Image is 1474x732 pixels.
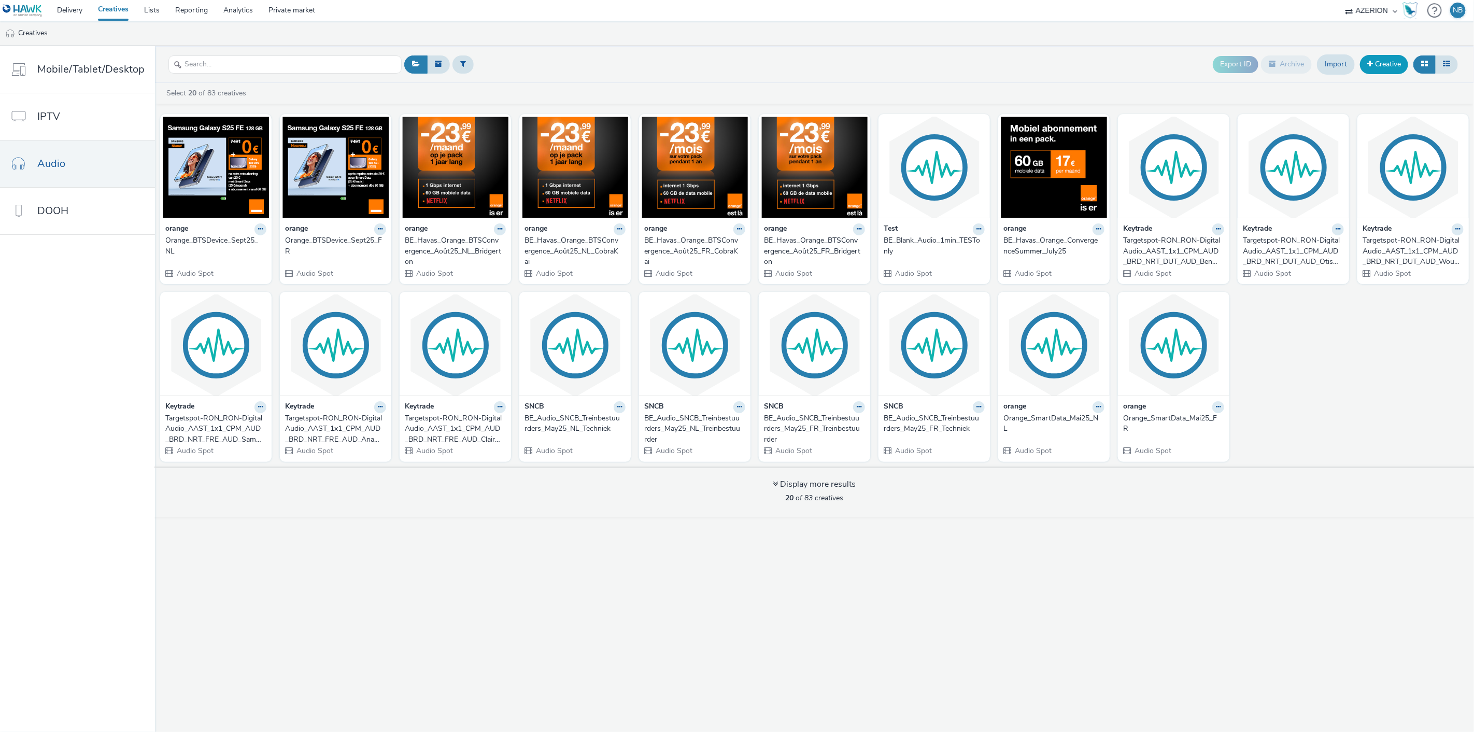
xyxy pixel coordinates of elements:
div: Targetspot-RON_RON-Digital Audio_AAST_1x1_CPM_AUD_BRD_NRT_DUT_AUD_Otis_25+_2501BEL0290-PUB-061215... [1243,235,1340,267]
strong: orange [644,223,667,235]
strong: Keytrade [165,401,194,413]
img: BE_Havas_Orange_BTSConvergence_Août25_NL_CobraKai visual [522,117,628,218]
div: BE_Havas_Orange_BTSConvergence_Août25_FR_Bridgerton [764,235,861,267]
a: BE_Havas_Orange_BTSConvergence_Août25_NL_Bridgerton [405,235,506,267]
strong: orange [165,223,188,235]
span: Audio Spot [1014,269,1052,278]
a: BE_Audio_SNCB_Treinbestuurders_May25_NL_Techniek [525,413,626,434]
div: BE_Blank_Audio_1min_TESTonly [884,235,981,257]
img: Orange_SmartData_Mai25_NL visual [1001,294,1107,396]
span: Audio Spot [295,269,333,278]
strong: orange [1123,401,1146,413]
a: Import [1317,54,1355,74]
strong: Keytrade [285,401,314,413]
button: Archive [1261,55,1312,73]
img: undefined Logo [3,4,42,17]
img: Targetspot-RON_RON-Digital Audio_AAST_1x1_CPM_AUD_BRD_NRT_DUT_AUD_Wout_25+_2501BEL0290-PUB-061215... [1360,117,1466,218]
strong: Keytrade [1363,223,1392,235]
div: BE_Audio_SNCB_Treinbestuurders_May25_FR_Treinbestuurder [764,413,861,445]
a: Targetspot-RON_RON-Digital Audio_AAST_1x1_CPM_AUD_BRD_NRT_FRE_AUD_Ana_25+_2501BEL0290-PUB-0612154... [285,413,386,445]
button: Table [1435,55,1458,73]
img: BE_Havas_Orange_BTSConvergence_Août25_FR_Bridgerton visual [761,117,868,218]
span: Audio Spot [415,269,453,278]
img: BE_Blank_Audio_1min_TESTonly visual [881,117,987,218]
span: Audio Spot [1253,269,1291,278]
strong: orange [525,223,547,235]
div: BE_Audio_SNCB_Treinbestuurders_May25_NL_Treinbestuurder [644,413,741,445]
strong: SNCB [525,401,544,413]
a: BE_Audio_SNCB_Treinbestuurders_May25_FR_Techniek [884,413,985,434]
div: Orange_BTSDevice_Sept25_FR [285,235,382,257]
img: BE_Audio_SNCB_Treinbestuurders_May25_NL_Techniek visual [522,294,628,396]
strong: orange [285,223,308,235]
a: Targetspot-RON_RON-Digital Audio_AAST_1x1_CPM_AUD_BRD_NRT_DUT_AUD_Wout_25+_2501BEL0290-PUB-061215... [1363,235,1464,267]
img: Targetspot-RON_RON-Digital Audio_AAST_1x1_CPM_AUD_BRD_NRT_FRE_AUD_Claire_25+_2501BEL0290-PUB-0612... [402,294,508,396]
span: Audio Spot [655,446,692,456]
strong: orange [1003,401,1026,413]
span: Audio Spot [176,269,214,278]
a: Targetspot-RON_RON-Digital Audio_AAST_1x1_CPM_AUD_BRD_NRT_FRE_AUD_Sam_25+_2501BEL0290-PUB-0612154... [165,413,266,445]
a: Targetspot-RON_RON-Digital Audio_AAST_1x1_CPM_AUD_BRD_NRT_DUT_AUD_Ben_25+_2501BEL0290-PUB-0612154... [1123,235,1224,267]
strong: Test [884,223,898,235]
strong: SNCB [884,401,903,413]
strong: Keytrade [1123,223,1152,235]
span: of 83 creatives [786,493,844,503]
img: Orange_BTSDevice_Sept25_FR visual [282,117,389,218]
img: Hawk Academy [1402,2,1418,19]
img: Targetspot-RON_RON-Digital Audio_AAST_1x1_CPM_AUD_BRD_NRT_DUT_AUD_Ben_25+_2501BEL0290-PUB-0612154... [1121,117,1227,218]
div: Targetspot-RON_RON-Digital Audio_AAST_1x1_CPM_AUD_BRD_NRT_FRE_AUD_Ana_25+_2501BEL0290-PUB-0612154... [285,413,382,445]
a: Hawk Academy [1402,2,1422,19]
img: BE_Havas_Orange_ConvergenceSummer_July25 visual [1001,117,1107,218]
strong: Keytrade [405,401,434,413]
img: BE_Audio_SNCB_Treinbestuurders_May25_NL_Treinbestuurder visual [642,294,748,396]
span: Audio Spot [1373,269,1411,278]
div: BE_Audio_SNCB_Treinbestuurders_May25_NL_Techniek [525,413,621,434]
input: Search... [168,55,402,74]
span: Audio Spot [295,446,333,456]
img: Targetspot-RON_RON-Digital Audio_AAST_1x1_CPM_AUD_BRD_NRT_FRE_AUD_Ana_25+_2501BEL0290-PUB-0612154... [282,294,389,396]
img: Targetspot-RON_RON-Digital Audio_AAST_1x1_CPM_AUD_BRD_NRT_FRE_AUD_Sam_25+_2501BEL0290-PUB-0612154... [163,294,269,396]
img: Targetspot-RON_RON-Digital Audio_AAST_1x1_CPM_AUD_BRD_NRT_DUT_AUD_Otis_25+_2501BEL0290-PUB-061215... [1240,117,1347,218]
strong: 20 [188,88,196,98]
div: Targetspot-RON_RON-Digital Audio_AAST_1x1_CPM_AUD_BRD_NRT_FRE_AUD_Claire_25+_2501BEL0290-PUB-0612... [405,413,502,445]
img: audio [5,29,16,39]
div: BE_Havas_Orange_BTSConvergence_Août25_NL_Bridgerton [405,235,502,267]
div: NB [1453,3,1463,18]
strong: orange [764,223,787,235]
span: Audio Spot [1014,446,1052,456]
span: Audio Spot [774,446,812,456]
a: BE_Havas_Orange_BTSConvergence_Août25_FR_CobraKai [644,235,745,267]
button: Export ID [1213,56,1258,73]
div: BE_Havas_Orange_BTSConvergence_Août25_FR_CobraKai [644,235,741,267]
button: Grid [1413,55,1436,73]
strong: orange [1003,223,1026,235]
a: Orange_BTSDevice_Sept25_FR [285,235,386,257]
span: Mobile/Tablet/Desktop [37,62,145,77]
img: BE_Audio_SNCB_Treinbestuurders_May25_FR_Techniek visual [881,294,987,396]
span: Audio Spot [1133,269,1171,278]
span: Audio Spot [894,446,932,456]
div: Orange_SmartData_Mai25_FR [1123,413,1220,434]
strong: SNCB [764,401,784,413]
div: Orange_SmartData_Mai25_NL [1003,413,1100,434]
a: BE_Audio_SNCB_Treinbestuurders_May25_FR_Treinbestuurder [764,413,865,445]
a: BE_Audio_SNCB_Treinbestuurders_May25_NL_Treinbestuurder [644,413,745,445]
strong: Keytrade [1243,223,1272,235]
span: Audio Spot [535,269,573,278]
span: Audio [37,156,65,171]
a: Orange_SmartData_Mai25_FR [1123,413,1224,434]
img: BE_Havas_Orange_BTSConvergence_Août25_FR_CobraKai visual [642,117,748,218]
span: IPTV [37,109,60,124]
a: Orange_SmartData_Mai25_NL [1003,413,1104,434]
strong: 20 [786,493,794,503]
img: BE_Havas_Orange_BTSConvergence_Août25_NL_Bridgerton visual [402,117,508,218]
div: BE_Havas_Orange_ConvergenceSummer_July25 [1003,235,1100,257]
img: BE_Audio_SNCB_Treinbestuurders_May25_FR_Treinbestuurder visual [761,294,868,396]
a: BE_Havas_Orange_BTSConvergence_Août25_FR_Bridgerton [764,235,865,267]
span: Audio Spot [176,446,214,456]
span: Audio Spot [1133,446,1171,456]
div: Targetspot-RON_RON-Digital Audio_AAST_1x1_CPM_AUD_BRD_NRT_FRE_AUD_Sam_25+_2501BEL0290-PUB-0612154... [165,413,262,445]
a: Select of 83 creatives [165,88,250,98]
a: BE_Blank_Audio_1min_TESTonly [884,235,985,257]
